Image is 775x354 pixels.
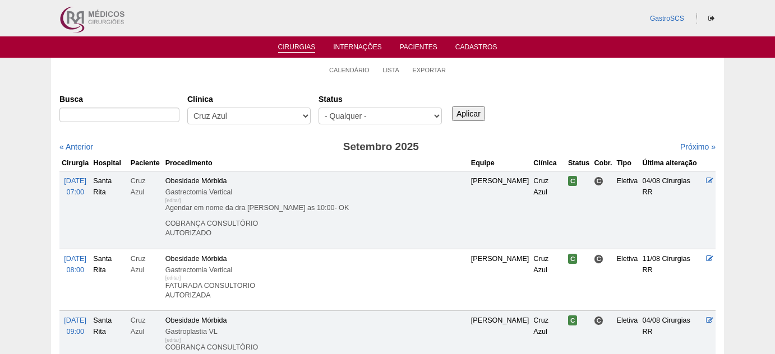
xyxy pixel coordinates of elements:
td: Cruz Azul [531,171,566,249]
td: [PERSON_NAME] [469,171,532,249]
td: Eletiva [615,249,640,310]
i: Sair [708,15,714,22]
span: Confirmada [568,254,578,264]
td: Cruz Azul [531,249,566,310]
td: Santa Rita [91,171,128,249]
span: Consultório [594,176,603,186]
th: Última alteração [640,155,704,171]
td: [PERSON_NAME] [469,249,532,310]
span: 07:00 [66,188,84,196]
div: Gastrectomia Vertical [165,264,467,276]
th: Status [566,155,592,171]
a: [DATE] 09:00 [64,316,86,336]
a: GastroSCS [650,15,684,22]
a: [DATE] 07:00 [64,177,86,196]
td: Obesidade Mórbida [163,249,469,310]
span: 08:00 [66,266,84,274]
div: [editar] [165,195,181,206]
a: Próximo » [680,142,716,151]
th: Hospital [91,155,128,171]
td: 04/08 Cirurgias RR [640,171,704,249]
span: 09:00 [66,328,84,336]
a: « Anterior [59,142,93,151]
p: Agendar em nome da dra [PERSON_NAME] as 10:00- OK [165,203,467,213]
input: Digite os termos que você deseja procurar. [59,108,179,122]
td: Eletiva [615,171,640,249]
p: COBRANÇA CONSULTÓRIO AUTORIZADO [165,219,467,238]
a: Cirurgias [278,43,316,53]
th: Equipe [469,155,532,171]
th: Cobr. [592,155,614,171]
th: Procedimento [163,155,469,171]
div: [editar] [165,334,181,346]
span: Consultório [594,316,603,325]
div: [editar] [165,272,181,283]
th: Cirurgia [59,155,91,171]
a: [DATE] 08:00 [64,255,86,274]
p: FATURADA CONSULTORIO AUTORIZADA [165,281,467,300]
a: Calendário [329,66,370,74]
a: Lista [382,66,399,74]
div: Gastroplastia VL [165,326,467,337]
div: Cruz Azul [131,315,161,337]
th: Paciente [128,155,163,171]
label: Status [319,94,442,105]
a: Internações [333,43,382,54]
th: Tipo [615,155,640,171]
div: Cruz Azul [131,253,161,276]
span: [DATE] [64,177,86,185]
a: Cadastros [455,43,497,54]
td: Obesidade Mórbida [163,171,469,249]
input: Aplicar [452,106,485,121]
label: Busca [59,94,179,105]
span: [DATE] [64,316,86,324]
td: Santa Rita [91,249,128,310]
a: Editar [706,316,713,324]
a: Editar [706,177,713,185]
td: 11/08 Cirurgias RR [640,249,704,310]
h3: Setembro 2025 [217,139,545,155]
a: Exportar [412,66,446,74]
span: Consultório [594,254,603,264]
span: [DATE] [64,255,86,263]
a: Pacientes [400,43,437,54]
label: Clínica [187,94,311,105]
th: Clínica [531,155,566,171]
span: Confirmada [568,315,578,325]
a: Editar [706,255,713,263]
div: Cruz Azul [131,175,161,198]
span: Confirmada [568,176,578,186]
div: Gastrectomia Vertical [165,187,467,198]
